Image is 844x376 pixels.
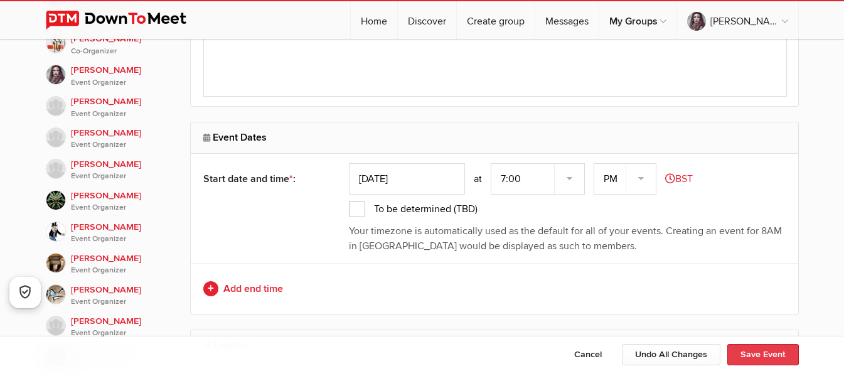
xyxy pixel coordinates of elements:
i: Event Organizer [71,139,171,151]
a: [PERSON_NAME]Event Organizer [46,183,171,214]
a: Create group [457,1,535,39]
img: Malcolm [46,33,66,53]
img: Mike Horrill [46,190,66,210]
span: [PERSON_NAME] [71,63,171,89]
a: [PERSON_NAME]Event Organizer [46,214,171,245]
span: [PERSON_NAME] [71,189,171,214]
img: Gemma Johnson [46,96,66,116]
a: Home [351,1,397,39]
i: Event Organizer [71,109,171,120]
a: [PERSON_NAME]Event Organizer [46,151,171,183]
img: Tex Nicholls [46,127,66,148]
p: The party is looking to find out what has happened since they've been gone and try to help the to... [10,50,572,65]
a: [PERSON_NAME]Event Organizer [46,308,171,340]
a: My Groups [599,1,676,39]
div: at [474,171,482,186]
i: Event Organizer [71,202,171,213]
button: Cancel [561,344,615,365]
a: [PERSON_NAME]Event Organizer [46,89,171,120]
i: Co-Organizer [71,46,171,57]
img: Ben Jordan [46,253,66,273]
i: Event Organizer [71,77,171,89]
p: After defeating "Black Spider" rescuing Gundren Rockseeker from capture, the adventurers return t... [10,10,572,40]
a: Add end time [203,281,786,296]
img: DownToMeet [46,11,206,30]
img: Rhys Breare [46,316,66,336]
span: To be determined (TBD) [349,201,478,217]
img: Carl D [46,222,66,242]
img: Kate H [46,65,66,85]
button: Undo All Changes [622,344,720,365]
span: [PERSON_NAME] [71,95,171,120]
img: Gary-H [46,284,66,304]
img: Geordie Sean [46,159,66,179]
div: Start date and time : [203,163,320,195]
a: [PERSON_NAME] [677,1,798,39]
span: [PERSON_NAME] [71,32,171,57]
button: Save Event [727,344,799,365]
a: [PERSON_NAME]Event Organizer [46,57,171,89]
span: [PERSON_NAME] [71,220,171,245]
a: BST [665,173,693,185]
span: [PERSON_NAME] [71,158,171,183]
a: [PERSON_NAME]Event Organizer [46,120,171,151]
span: [PERSON_NAME] [71,252,171,277]
a: Discover [398,1,456,39]
a: [PERSON_NAME]Event Organizer [46,245,171,277]
input: MM.DD.YYYY [349,163,465,195]
i: Event Organizer [71,328,171,339]
span: [PERSON_NAME] [71,283,171,308]
h2: Event Dates [203,122,786,153]
a: [PERSON_NAME]Co-Organizer [46,26,171,57]
span: [PERSON_NAME] [71,314,171,340]
i: Event Organizer [71,265,171,276]
h2: Location [203,330,786,360]
a: Messages [535,1,599,39]
span: [PERSON_NAME] [71,126,171,151]
p: Your timezone is automatically used as the default for all of your events. Creating an event for ... [349,223,786,254]
i: Event Organizer [71,234,171,245]
a: [PERSON_NAME]Event Organizer [46,277,171,308]
i: Event Organizer [71,296,171,308]
i: Event Organizer [71,171,171,182]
